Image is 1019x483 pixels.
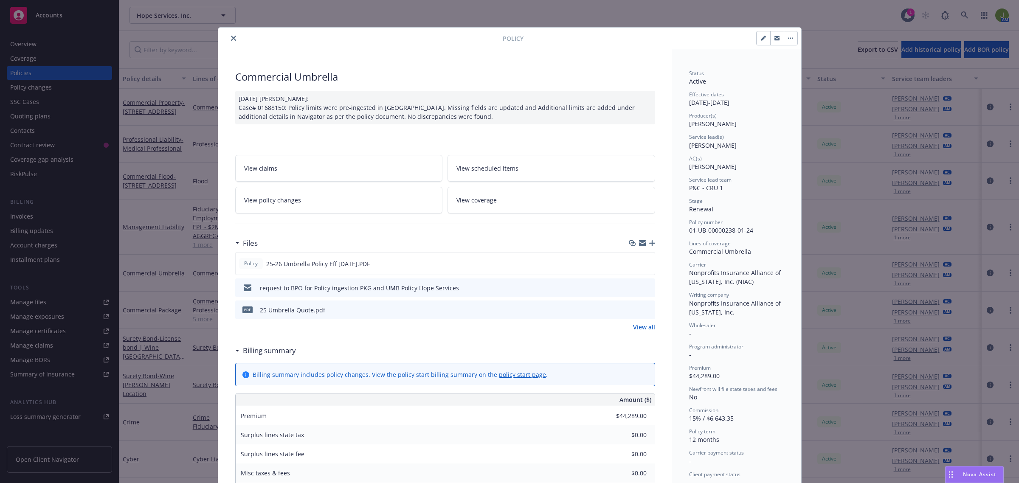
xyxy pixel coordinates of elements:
[235,187,443,213] a: View policy changes
[597,467,652,480] input: 0.00
[689,219,723,226] span: Policy number
[689,112,717,119] span: Producer(s)
[689,70,704,77] span: Status
[689,91,784,107] div: [DATE] - [DATE]
[243,238,258,249] h3: Files
[597,429,652,441] input: 0.00
[631,306,637,315] button: download file
[597,410,652,422] input: 0.00
[689,393,697,401] span: No
[689,322,716,329] span: Wholesaler
[644,284,652,292] button: preview file
[456,164,518,173] span: View scheduled items
[689,261,706,268] span: Carrier
[689,226,753,234] span: 01-UB-00000238-01-24
[689,197,703,205] span: Stage
[689,299,783,316] span: Nonprofits Insurance Alliance of [US_STATE], Inc.
[689,77,706,85] span: Active
[448,155,655,182] a: View scheduled items
[963,471,996,478] span: Nova Assist
[689,176,732,183] span: Service lead team
[689,291,729,298] span: Writing company
[235,91,655,124] div: [DATE] [PERSON_NAME]: Case# 01688150: Policy limits were pre-ingested in [GEOGRAPHIC_DATA]. Missi...
[689,351,691,359] span: -
[689,155,702,162] span: AC(s)
[689,414,734,422] span: 15% / $6,643.35
[689,343,743,350] span: Program administrator
[689,364,711,371] span: Premium
[266,259,370,268] span: 25-26 Umbrella Policy Eff [DATE].PDF
[946,466,956,483] div: Drag to move
[633,323,655,331] a: View all
[241,450,304,458] span: Surplus lines state fee
[235,345,296,356] div: Billing summary
[242,306,253,313] span: pdf
[689,91,724,98] span: Effective dates
[228,33,239,43] button: close
[244,164,277,173] span: View claims
[242,260,259,267] span: Policy
[241,412,267,420] span: Premium
[503,34,524,43] span: Policy
[253,370,548,379] div: Billing summary includes policy changes. View the policy start billing summary on the .
[235,70,655,84] div: Commercial Umbrella
[448,187,655,213] a: View coverage
[689,385,777,393] span: Newfront will file state taxes and fees
[260,284,459,292] div: request to BPO for Policy ingestion PKG and UMB Policy Hope Services
[689,184,723,192] span: P&C - CRU 1
[689,471,740,478] span: Client payment status
[241,431,304,439] span: Surplus lines state tax
[689,141,737,149] span: [PERSON_NAME]
[456,196,497,205] span: View coverage
[235,155,443,182] a: View claims
[945,466,1004,483] button: Nova Assist
[689,372,720,380] span: $44,289.00
[689,449,744,456] span: Carrier payment status
[243,345,296,356] h3: Billing summary
[689,435,719,444] span: 12 months
[597,448,652,461] input: 0.00
[619,395,651,404] span: Amount ($)
[689,163,737,171] span: [PERSON_NAME]
[689,457,691,465] span: -
[644,259,651,268] button: preview file
[689,240,731,247] span: Lines of coverage
[689,407,718,414] span: Commission
[631,284,637,292] button: download file
[689,329,691,337] span: -
[241,469,290,477] span: Misc taxes & fees
[260,306,325,315] div: 25 Umbrella Quote.pdf
[689,247,751,256] span: Commercial Umbrella
[689,133,724,140] span: Service lead(s)
[689,205,713,213] span: Renewal
[689,269,783,286] span: Nonprofits Insurance Alliance of [US_STATE], Inc. (NIAC)
[689,120,737,128] span: [PERSON_NAME]
[235,238,258,249] div: Files
[244,196,301,205] span: View policy changes
[499,371,546,379] a: policy start page
[630,259,637,268] button: download file
[644,306,652,315] button: preview file
[689,428,715,435] span: Policy term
